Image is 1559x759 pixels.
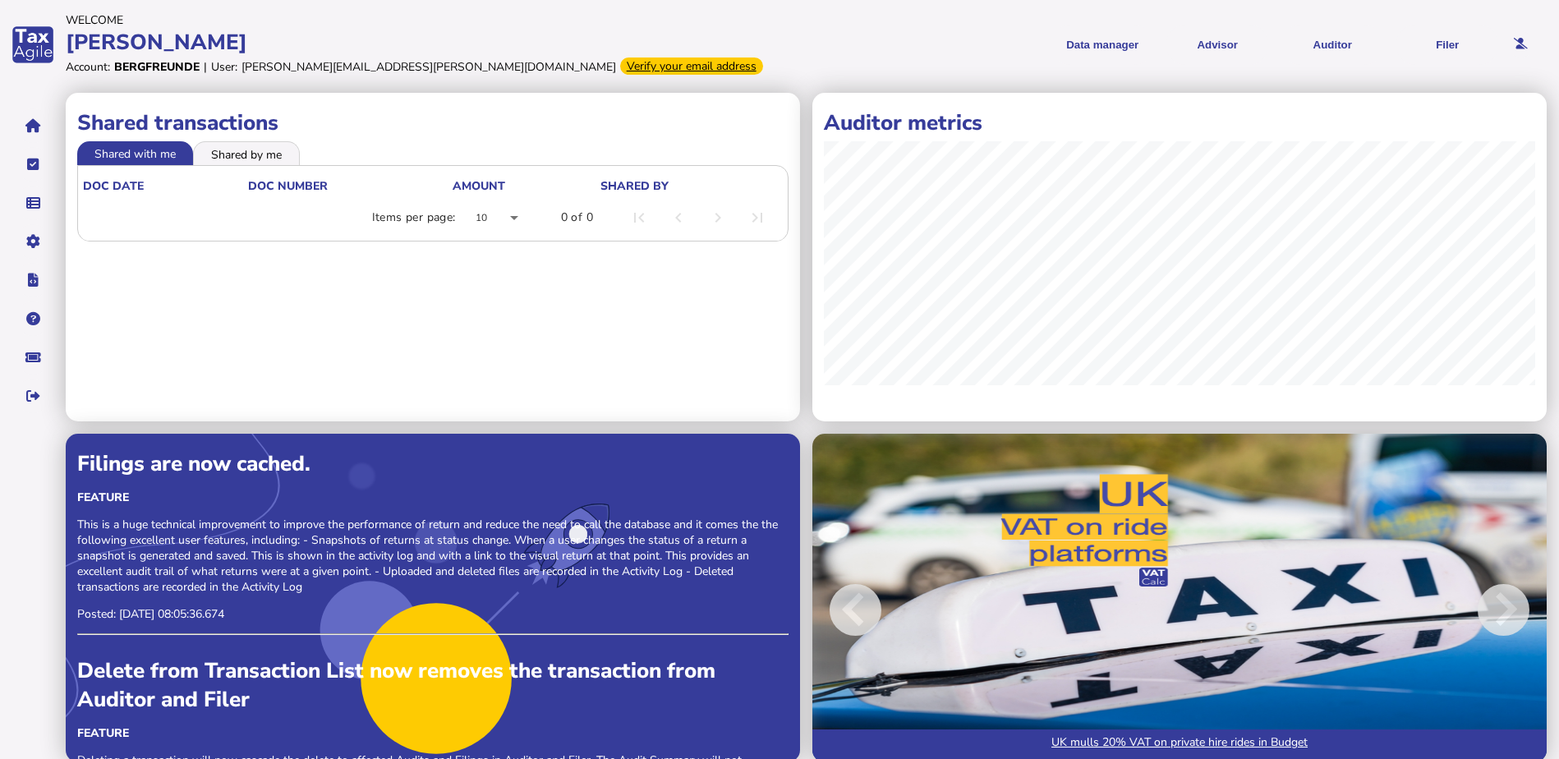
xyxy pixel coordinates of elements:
[16,108,50,143] button: Home
[372,209,456,226] div: Items per page:
[16,340,50,375] button: Raise a support ticket
[16,147,50,182] button: Tasks
[77,108,789,137] h1: Shared transactions
[1051,25,1154,65] button: Shows a dropdown of Data manager options
[26,203,40,204] i: Data manager
[66,59,110,75] div: Account:
[787,25,1500,65] menu: navigate products
[600,178,779,194] div: shared by
[77,725,789,741] div: Feature
[1281,25,1384,65] button: Auditor
[77,490,789,505] div: Feature
[16,263,50,297] button: Developer hub links
[66,28,779,57] div: [PERSON_NAME]
[453,178,598,194] div: Amount
[600,178,669,194] div: shared by
[77,449,789,478] div: Filings are now cached.
[16,301,50,336] button: Help pages
[77,141,193,164] li: Shared with me
[1396,25,1499,65] button: Filer
[77,656,789,714] div: Delete from Transaction List now removes the transaction from Auditor and Filer
[241,59,616,75] div: [PERSON_NAME][EMAIL_ADDRESS][PERSON_NAME][DOMAIN_NAME]
[248,178,328,194] div: doc number
[204,59,207,75] div: |
[77,517,789,595] p: This is a huge technical improvement to improve the performance of return and reduce the need to ...
[16,224,50,259] button: Manage settings
[1166,25,1269,65] button: Shows a dropdown of VAT Advisor options
[211,59,237,75] div: User:
[83,178,144,194] div: doc date
[824,108,1535,137] h1: Auditor metrics
[77,606,789,622] p: Posted: [DATE] 08:05:36.674
[1514,39,1528,49] i: Email needs to be verified
[193,141,300,164] li: Shared by me
[561,209,593,226] div: 0 of 0
[83,178,246,194] div: doc date
[114,59,200,75] div: Bergfreunde
[16,379,50,413] button: Sign out
[248,178,452,194] div: doc number
[66,12,779,28] div: Welcome
[16,186,50,220] button: Data manager
[620,57,763,75] div: Verify your email address
[453,178,505,194] div: Amount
